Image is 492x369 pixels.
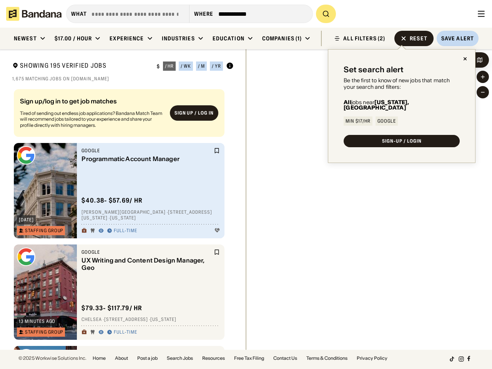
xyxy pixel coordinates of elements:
[17,146,35,165] img: Google logo
[81,304,142,312] div: $ 79.33 - $117.79 / hr
[55,35,92,42] div: $17.00 / hour
[344,65,404,74] div: Set search alert
[18,356,86,361] div: © 2025 Workwise Solutions Inc.
[165,64,174,68] div: / hr
[6,7,61,21] img: Bandana logotype
[12,76,234,82] div: 1,675 matching jobs on [DOMAIN_NAME]
[262,35,302,42] div: Companies (1)
[25,228,63,233] div: Staffing Group
[346,119,371,123] div: Min $17/hr
[198,64,205,68] div: / m
[382,139,421,143] div: SIGN-UP / LOGIN
[19,218,34,222] div: [DATE]
[110,35,144,42] div: Experience
[175,110,214,116] div: Sign up / Log in
[234,356,264,361] a: Free Tax Filing
[194,10,214,17] div: Where
[20,98,164,110] div: Sign up/log in to get job matches
[202,356,225,361] a: Resources
[181,64,191,68] div: / wk
[20,110,164,128] div: Tired of sending out endless job applications? Bandana Match Team will recommend jobs tailored to...
[12,61,151,71] div: Showing 195 Verified Jobs
[162,35,195,42] div: Industries
[441,35,474,42] div: Save Alert
[81,317,220,323] div: Chelsea · [STREET_ADDRESS] · [US_STATE]
[114,329,137,336] div: Full-time
[137,356,158,361] a: Post a job
[410,36,427,41] div: Reset
[306,356,347,361] a: Terms & Conditions
[273,356,297,361] a: Contact Us
[344,99,351,106] b: All
[14,35,37,42] div: Newest
[17,248,35,266] img: Google logo
[115,356,128,361] a: About
[17,349,35,367] img: Google logo
[157,63,160,70] div: $
[81,196,143,204] div: $ 40.38 - $57.69 / hr
[81,148,212,154] div: Google
[81,155,212,163] div: Programmatic Account Manager
[25,330,63,334] div: Staffing Group
[167,356,193,361] a: Search Jobs
[71,10,87,17] div: what
[343,36,385,41] div: ALL FILTERS (2)
[93,356,106,361] a: Home
[81,249,212,255] div: Google
[377,119,396,123] div: Google
[213,35,244,42] div: Education
[19,319,55,324] div: 13 minutes ago
[114,228,137,234] div: Full-time
[344,99,409,111] b: [US_STATE], [GEOGRAPHIC_DATA]
[212,64,221,68] div: / yr
[12,86,234,350] div: grid
[81,257,212,271] div: UX Writing and Content Design Manager, Geo
[357,356,387,361] a: Privacy Policy
[344,100,460,110] div: jobs near
[81,209,220,221] div: [PERSON_NAME][GEOGRAPHIC_DATA] · [STREET_ADDRESS][US_STATE] · [US_STATE]
[344,77,460,90] div: Be the first to know of new jobs that match your search and filters:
